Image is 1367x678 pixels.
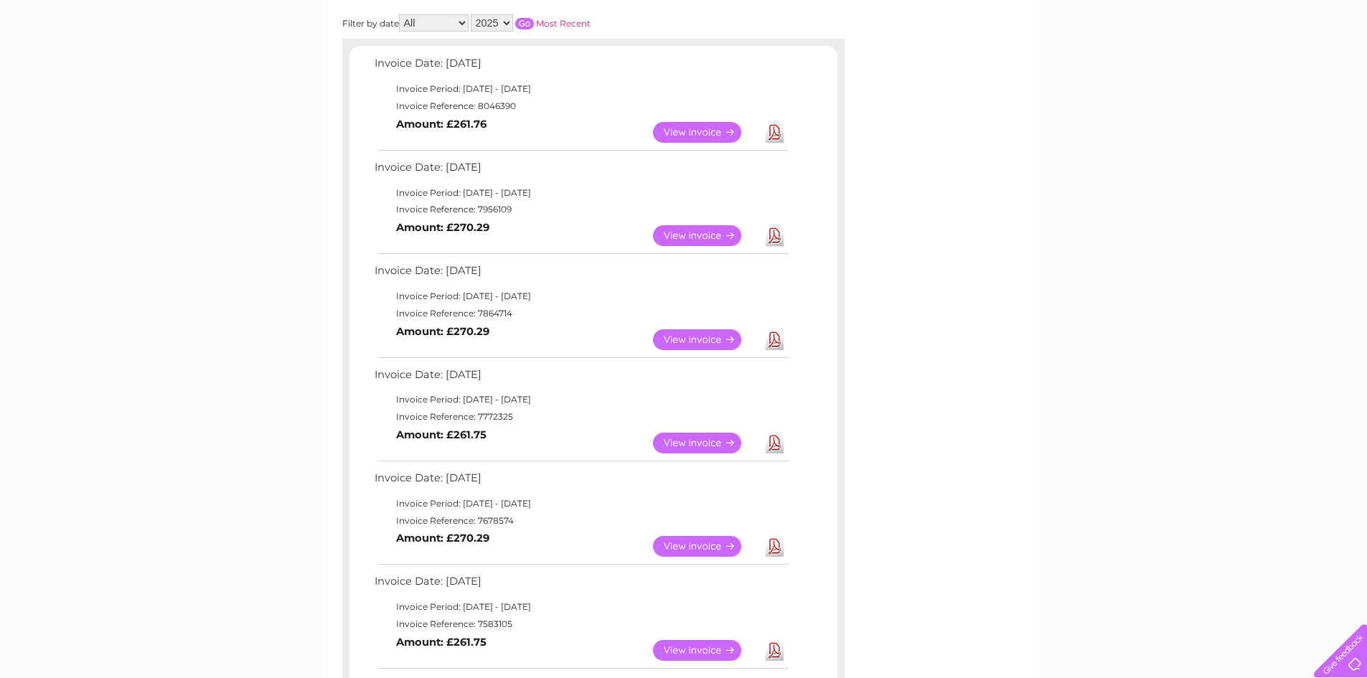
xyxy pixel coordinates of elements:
[1320,61,1353,72] a: Log out
[1272,61,1307,72] a: Contact
[371,184,791,202] td: Invoice Period: [DATE] - [DATE]
[371,616,791,633] td: Invoice Reference: 7583105
[371,201,791,218] td: Invoice Reference: 7956109
[342,14,719,32] div: Filter by date
[371,469,791,495] td: Invoice Date: [DATE]
[371,572,791,598] td: Invoice Date: [DATE]
[653,122,758,143] a: View
[766,433,784,453] a: Download
[396,636,487,649] b: Amount: £261.75
[371,365,791,392] td: Invoice Date: [DATE]
[1114,61,1142,72] a: Water
[371,305,791,322] td: Invoice Reference: 7864714
[371,598,791,616] td: Invoice Period: [DATE] - [DATE]
[371,261,791,288] td: Invoice Date: [DATE]
[371,80,791,98] td: Invoice Period: [DATE] - [DATE]
[536,18,591,29] a: Most Recent
[371,391,791,408] td: Invoice Period: [DATE] - [DATE]
[653,225,758,246] a: View
[371,54,791,80] td: Invoice Date: [DATE]
[766,225,784,246] a: Download
[371,495,791,512] td: Invoice Period: [DATE] - [DATE]
[1150,61,1182,72] a: Energy
[1096,7,1195,25] a: 0333 014 3131
[48,37,121,81] img: logo.png
[1190,61,1234,72] a: Telecoms
[653,329,758,350] a: View
[766,329,784,350] a: Download
[766,122,784,143] a: Download
[396,428,487,441] b: Amount: £261.75
[766,536,784,557] a: Download
[396,118,487,131] b: Amount: £261.76
[371,158,791,184] td: Invoice Date: [DATE]
[396,221,489,234] b: Amount: £270.29
[371,98,791,115] td: Invoice Reference: 8046390
[371,288,791,305] td: Invoice Period: [DATE] - [DATE]
[396,532,489,545] b: Amount: £270.29
[396,325,489,338] b: Amount: £270.29
[371,408,791,425] td: Invoice Reference: 7772325
[766,640,784,661] a: Download
[653,640,758,661] a: View
[1242,61,1263,72] a: Blog
[371,512,791,529] td: Invoice Reference: 7678574
[653,433,758,453] a: View
[653,536,758,557] a: View
[345,8,1023,70] div: Clear Business is a trading name of Verastar Limited (registered in [GEOGRAPHIC_DATA] No. 3667643...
